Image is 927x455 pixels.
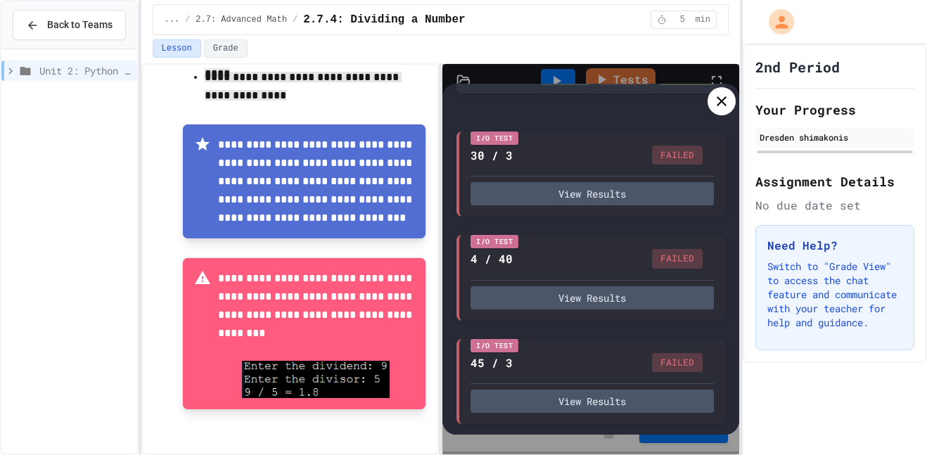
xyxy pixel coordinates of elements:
p: Switch to "Grade View" to access the chat feature and communicate with your teacher for help and ... [767,259,902,330]
span: Unit 2: Python Fundamentals [39,63,132,78]
span: min [695,14,710,25]
div: 30 / 3 [471,147,513,164]
div: I/O Test [471,132,518,145]
h2: Your Progress [755,100,914,120]
h1: 2nd Period [755,57,840,77]
div: I/O Test [471,339,518,352]
div: 45 / 3 [471,354,513,371]
span: 2.7.4: Dividing a Number [303,11,465,28]
span: Back to Teams [47,18,113,32]
span: 2.7: Advanced Math [196,14,287,25]
div: Dresden shimakonis [760,131,910,143]
div: 4 / 40 [471,250,513,267]
button: Lesson [153,39,201,58]
span: / [185,14,190,25]
div: I/O Test [471,235,518,248]
div: FAILED [652,353,703,373]
button: View Results [471,182,714,205]
div: My Account [754,6,798,38]
h2: Assignment Details [755,172,914,191]
h3: Need Help? [767,237,902,254]
div: No due date set [755,197,914,214]
button: View Results [471,286,714,309]
button: Grade [204,39,248,58]
button: View Results [471,390,714,413]
button: Back to Teams [13,10,126,40]
span: ... [165,14,180,25]
span: / [293,14,298,25]
span: 5 [671,14,693,25]
div: FAILED [652,249,703,269]
div: FAILED [652,146,703,165]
